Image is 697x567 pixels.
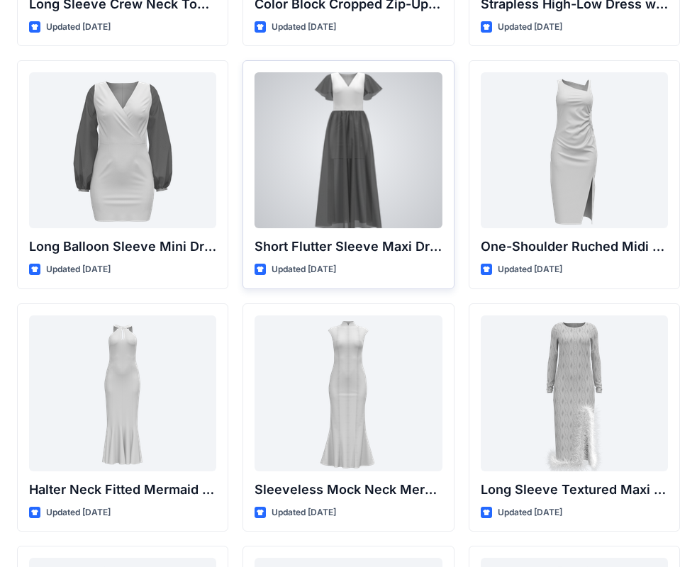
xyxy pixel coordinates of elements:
a: Sleeveless Mock Neck Mermaid Gown [255,315,442,471]
p: Updated [DATE] [272,262,336,277]
p: Updated [DATE] [46,262,111,277]
p: Updated [DATE] [498,20,562,35]
p: Long Balloon Sleeve Mini Dress with Wrap Bodice [29,237,216,257]
p: Updated [DATE] [46,20,111,35]
p: Short Flutter Sleeve Maxi Dress with Contrast [PERSON_NAME] and [PERSON_NAME] [255,237,442,257]
a: Short Flutter Sleeve Maxi Dress with Contrast Bodice and Sheer Overlay [255,72,442,228]
p: Updated [DATE] [498,505,562,520]
p: Updated [DATE] [272,505,336,520]
p: Updated [DATE] [498,262,562,277]
p: Updated [DATE] [46,505,111,520]
p: One-Shoulder Ruched Midi Dress with Slit [481,237,668,257]
p: Halter Neck Fitted Mermaid Gown with Keyhole Detail [29,480,216,500]
a: Long Sleeve Textured Maxi Dress with Feather Hem [481,315,668,471]
a: One-Shoulder Ruched Midi Dress with Slit [481,72,668,228]
p: Sleeveless Mock Neck Mermaid Gown [255,480,442,500]
p: Long Sleeve Textured Maxi Dress with Feather Hem [481,480,668,500]
a: Long Balloon Sleeve Mini Dress with Wrap Bodice [29,72,216,228]
p: Updated [DATE] [272,20,336,35]
a: Halter Neck Fitted Mermaid Gown with Keyhole Detail [29,315,216,471]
